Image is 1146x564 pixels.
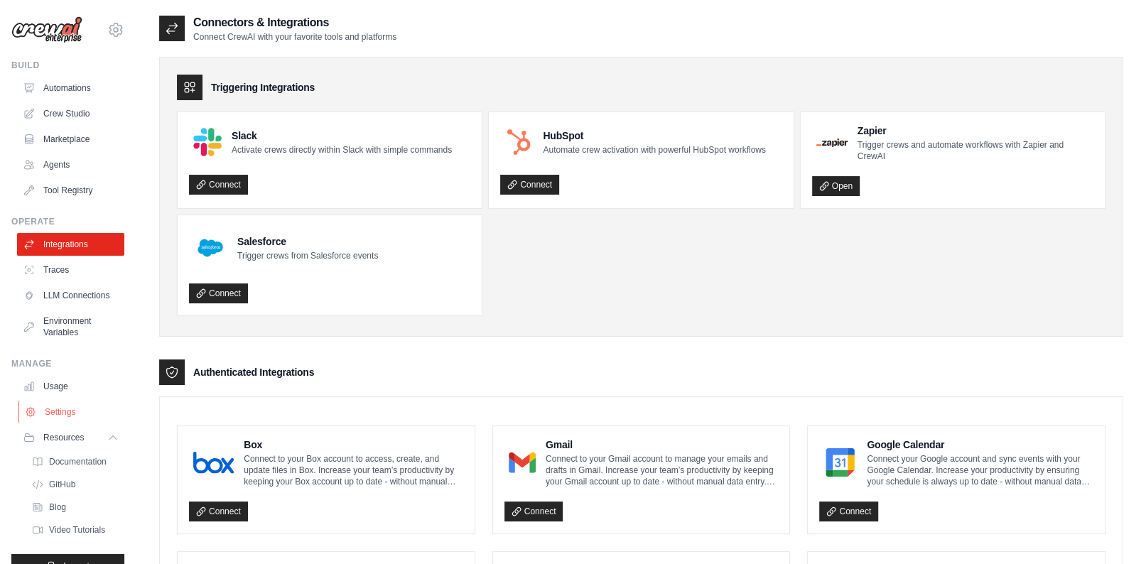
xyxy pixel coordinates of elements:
[17,179,124,202] a: Tool Registry
[504,128,533,156] img: HubSpot Logo
[232,129,452,143] h4: Slack
[11,60,124,71] div: Build
[11,216,124,227] div: Operate
[858,124,1093,138] h4: Zapier
[11,358,124,369] div: Manage
[17,128,124,151] a: Marketplace
[211,80,315,94] h3: Triggering Integrations
[26,520,124,540] a: Video Tutorials
[193,31,396,43] p: Connect CrewAI with your favorite tools and platforms
[237,234,378,249] h4: Salesforce
[244,438,463,452] h4: Box
[504,501,563,521] a: Connect
[867,453,1093,487] p: Connect your Google account and sync events with your Google Calendar. Increase your productivity...
[49,456,107,467] span: Documentation
[49,501,66,513] span: Blog
[26,497,124,517] a: Blog
[237,250,378,261] p: Trigger crews from Salesforce events
[189,283,248,303] a: Connect
[819,501,878,521] a: Connect
[17,259,124,281] a: Traces
[18,401,126,423] a: Settings
[26,474,124,494] a: GitHub
[17,77,124,99] a: Automations
[500,175,559,195] a: Connect
[543,144,765,156] p: Automate crew activation with powerful HubSpot workflows
[193,14,396,31] h2: Connectors & Integrations
[26,452,124,472] a: Documentation
[189,501,248,521] a: Connect
[546,453,778,487] p: Connect to your Gmail account to manage your emails and drafts in Gmail. Increase your team’s pro...
[812,176,860,196] a: Open
[17,102,124,125] a: Crew Studio
[17,375,124,398] a: Usage
[49,524,105,536] span: Video Tutorials
[193,448,234,477] img: Box Logo
[17,233,124,256] a: Integrations
[17,426,124,449] button: Resources
[867,438,1093,452] h4: Google Calendar
[858,139,1093,162] p: Trigger crews and automate workflows with Zapier and CrewAI
[244,453,463,487] p: Connect to your Box account to access, create, and update files in Box. Increase your team’s prod...
[43,432,84,443] span: Resources
[193,231,227,265] img: Salesforce Logo
[546,438,778,452] h4: Gmail
[816,139,848,147] img: Zapier Logo
[193,365,314,379] h3: Authenticated Integrations
[17,310,124,344] a: Environment Variables
[232,144,452,156] p: Activate crews directly within Slack with simple commands
[17,284,124,307] a: LLM Connections
[17,153,124,176] a: Agents
[11,16,82,43] img: Logo
[543,129,765,143] h4: HubSpot
[823,448,857,477] img: Google Calendar Logo
[189,175,248,195] a: Connect
[193,128,222,156] img: Slack Logo
[49,479,75,490] span: GitHub
[509,448,536,477] img: Gmail Logo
